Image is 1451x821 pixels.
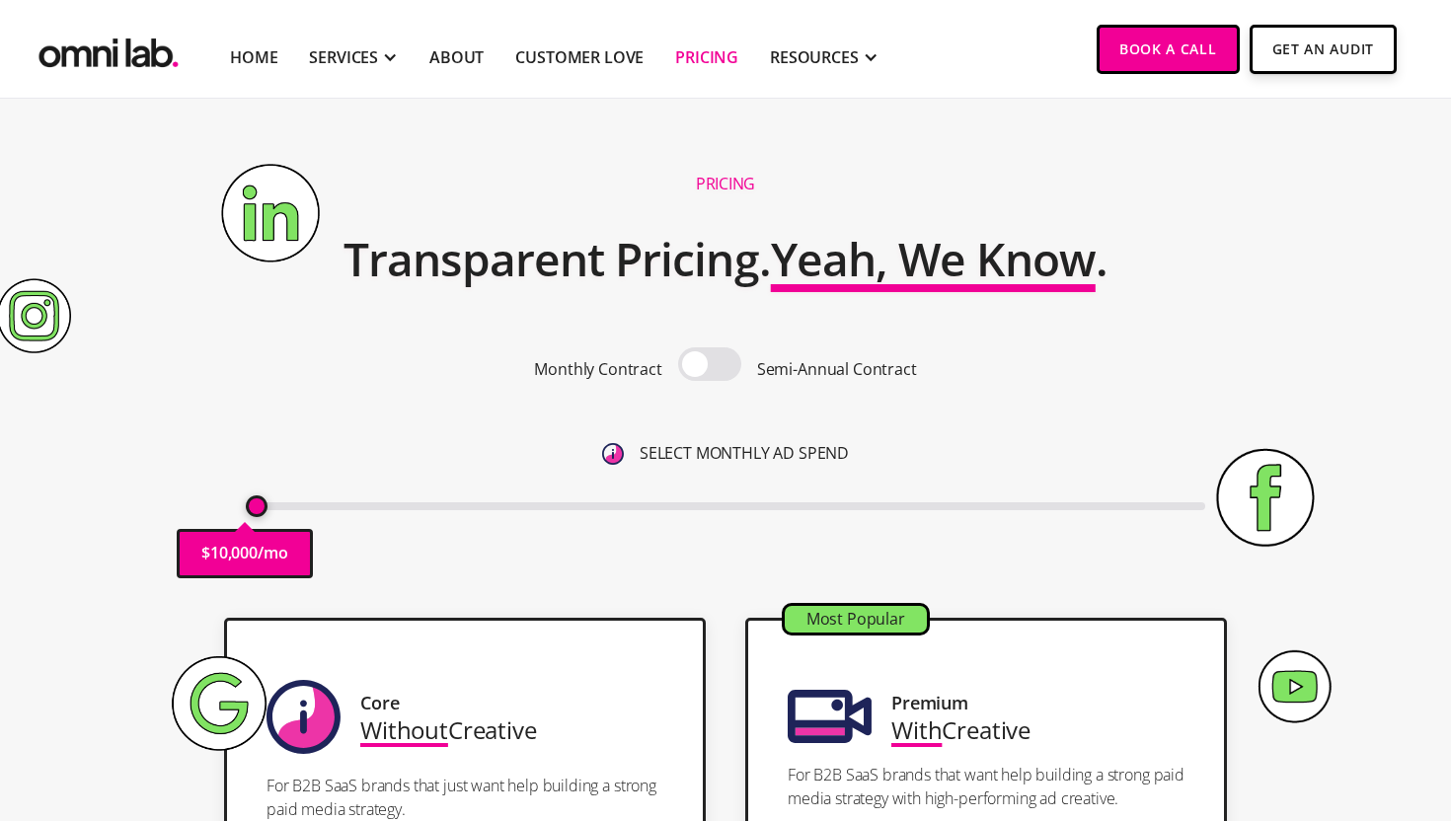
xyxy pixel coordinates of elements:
[696,174,755,194] h1: Pricing
[891,690,968,716] div: Premium
[788,763,1184,810] p: For B2B SaaS brands that want help building a strong paid media strategy with high-performing ad ...
[534,356,661,383] p: Monthly Contract
[360,716,537,743] div: Creative
[1097,25,1240,74] a: Book a Call
[210,540,258,566] p: 10,000
[675,45,738,69] a: Pricing
[267,774,663,821] p: For B2B SaaS brands that just want help building a strong paid media strategy.
[230,45,277,69] a: Home
[640,440,849,467] p: SELECT MONTHLY AD SPEND
[35,25,183,73] img: Omni Lab: B2B SaaS Demand Generation Agency
[1250,25,1397,74] a: Get An Audit
[891,713,942,746] span: With
[515,45,644,69] a: Customer Love
[771,228,1096,289] span: Yeah, We Know
[360,690,399,716] div: Core
[309,45,378,69] div: SERVICES
[785,606,927,633] div: Most Popular
[344,220,1107,299] h2: Transparent Pricing. .
[258,540,288,566] p: /mo
[602,443,624,465] img: 6410812402e99d19b372aa32_omni-nav-info.svg
[757,356,917,383] p: Semi-Annual Contract
[429,45,484,69] a: About
[891,716,1031,743] div: Creative
[360,713,448,746] span: Without
[201,540,210,566] p: $
[35,25,183,73] a: home
[770,45,859,69] div: RESOURCES
[1096,592,1451,821] iframe: Chat Widget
